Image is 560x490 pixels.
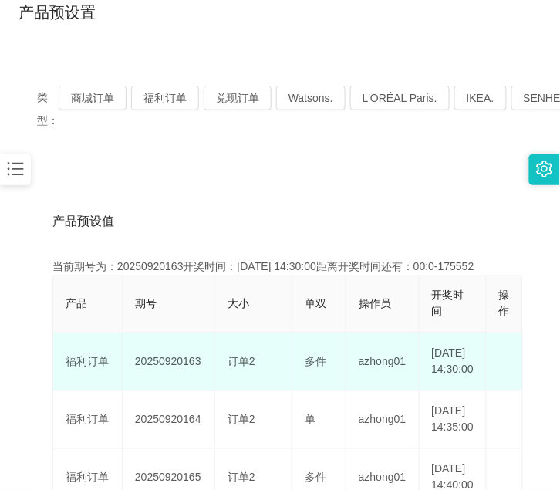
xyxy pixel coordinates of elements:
[305,356,326,368] span: 多件
[228,298,249,310] span: 大小
[228,414,255,426] span: 订单2
[350,86,450,110] button: L'ORÉAL Paris.
[52,259,508,275] div: 当前期号为：20250920163开奖时间：[DATE] 14:30:00距离开奖时间还有：00:0-175552
[53,333,123,391] td: 福利订单
[59,86,127,110] button: 商城订单
[499,289,510,318] span: 操作
[123,391,215,449] td: 20250920164
[52,212,114,231] span: 产品预设值
[53,391,123,449] td: 福利订单
[454,86,507,110] button: IKEA.
[276,86,346,110] button: Watsons.
[135,298,157,310] span: 期号
[123,333,215,391] td: 20250920163
[5,159,25,179] i: 图标: bars
[536,161,553,177] i: 图标: setting
[37,86,59,132] span: 类型：
[228,356,255,368] span: 订单2
[131,86,199,110] button: 福利订单
[19,1,96,24] h1: 产品预设置
[305,471,326,484] span: 多件
[346,333,420,391] td: azhong01
[346,391,420,449] td: azhong01
[420,391,487,449] td: [DATE] 14:35:00
[420,333,487,391] td: [DATE] 14:30:00
[432,289,464,318] span: 开奖时间
[305,414,315,426] span: 单
[66,298,87,310] span: 产品
[359,298,391,310] span: 操作员
[228,471,255,484] span: 订单2
[305,298,326,310] span: 单双
[204,86,272,110] button: 兑现订单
